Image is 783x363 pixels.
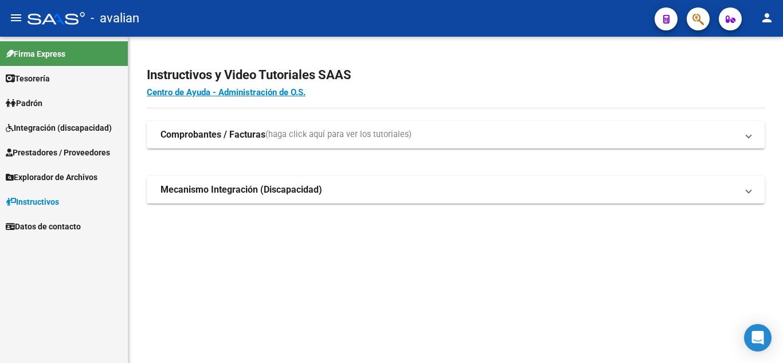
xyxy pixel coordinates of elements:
span: Firma Express [6,48,65,60]
mat-icon: menu [9,11,23,25]
span: Instructivos [6,196,59,208]
span: Integración (discapacidad) [6,122,112,134]
span: Explorador de Archivos [6,171,97,184]
h2: Instructivos y Video Tutoriales SAAS [147,64,765,86]
strong: Comprobantes / Facturas [160,128,265,141]
a: Centro de Ayuda - Administración de O.S. [147,87,306,97]
span: Padrón [6,97,42,110]
span: (haga click aquí para ver los tutoriales) [265,128,412,141]
mat-expansion-panel-header: Comprobantes / Facturas(haga click aquí para ver los tutoriales) [147,121,765,149]
span: Tesorería [6,72,50,85]
span: Datos de contacto [6,220,81,233]
mat-icon: person [760,11,774,25]
span: - avalian [91,6,139,31]
div: Open Intercom Messenger [744,324,772,352]
mat-expansion-panel-header: Mecanismo Integración (Discapacidad) [147,176,765,204]
strong: Mecanismo Integración (Discapacidad) [160,184,322,196]
span: Prestadores / Proveedores [6,146,110,159]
